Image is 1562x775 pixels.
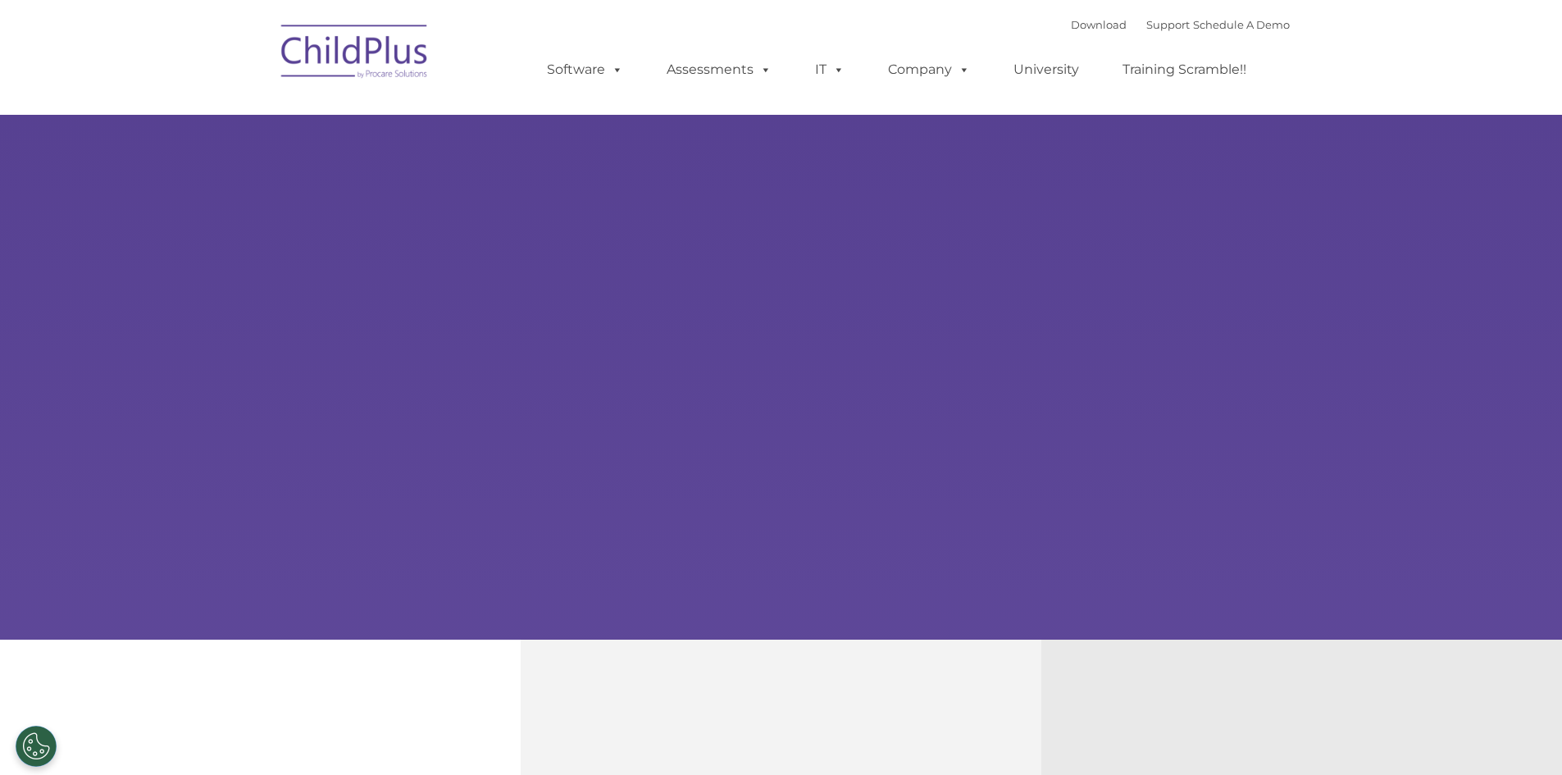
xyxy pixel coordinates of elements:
a: Software [531,53,640,86]
font: | [1071,18,1290,31]
a: Download [1071,18,1127,31]
a: Assessments [650,53,788,86]
img: ChildPlus by Procare Solutions [273,13,437,95]
button: Cookies Settings [16,726,57,767]
span: Last name [228,108,278,121]
a: Company [872,53,986,86]
a: Support [1146,18,1190,31]
a: University [997,53,1095,86]
span: Phone number [228,176,298,188]
a: Training Scramble!! [1106,53,1263,86]
a: IT [799,53,861,86]
a: Schedule A Demo [1193,18,1290,31]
